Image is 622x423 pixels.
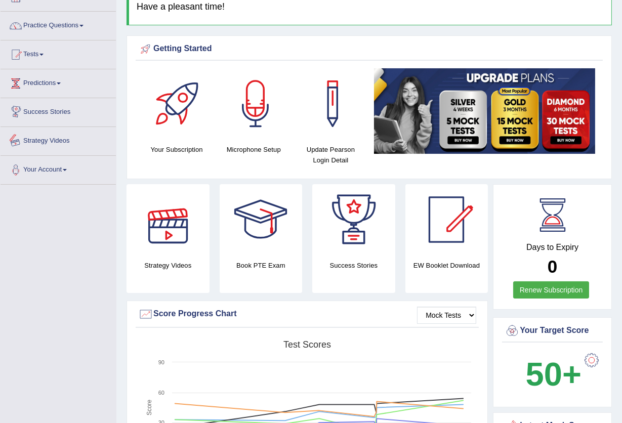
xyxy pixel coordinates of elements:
a: Renew Subscription [513,281,590,299]
div: Your Target Score [505,323,600,339]
text: 60 [158,390,164,396]
h4: Strategy Videos [127,260,210,271]
a: Your Account [1,156,116,181]
h4: Update Pearson Login Detail [297,144,364,165]
img: small5.jpg [374,68,595,154]
h4: Your Subscription [143,144,210,155]
h4: Days to Expiry [505,243,600,252]
a: Tests [1,40,116,66]
h4: Have a pleasant time! [137,2,604,12]
h4: Book PTE Exam [220,260,303,271]
a: Success Stories [1,98,116,123]
tspan: Score [146,400,153,416]
b: 0 [548,257,557,276]
a: Practice Questions [1,12,116,37]
h4: EW Booklet Download [405,260,488,271]
b: 50+ [526,356,582,393]
h4: Success Stories [312,260,395,271]
div: Getting Started [138,41,600,57]
h4: Microphone Setup [220,144,287,155]
tspan: Test scores [283,340,331,350]
text: 90 [158,359,164,365]
a: Predictions [1,69,116,95]
div: Score Progress Chart [138,307,476,322]
a: Strategy Videos [1,127,116,152]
